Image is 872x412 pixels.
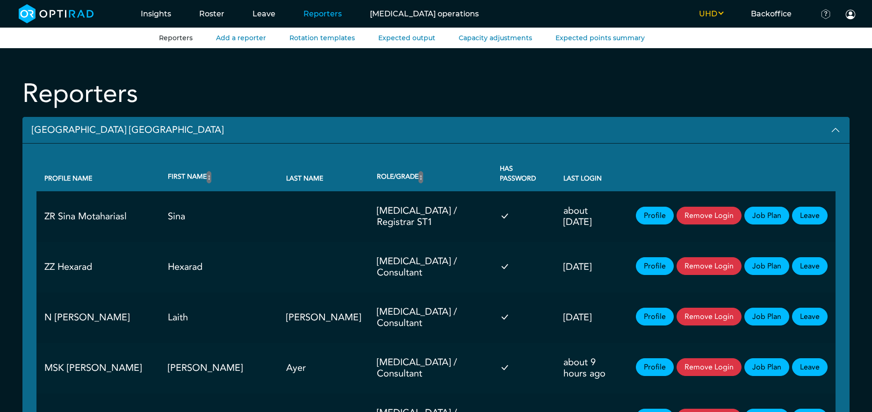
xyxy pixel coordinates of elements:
[792,207,828,224] a: Leave
[160,242,278,292] td: Hexarad
[369,292,492,343] td: [MEDICAL_DATA] / Consultant
[369,242,492,292] td: [MEDICAL_DATA] / Consultant
[555,343,617,393] td: about 9 hours ago
[278,292,369,343] td: [PERSON_NAME]
[555,156,617,191] th: Last login
[22,117,850,144] button: [GEOGRAPHIC_DATA] [GEOGRAPHIC_DATA]
[278,343,369,393] td: Ayer
[555,292,617,343] td: [DATE]
[216,34,266,42] a: Add a reporter
[36,242,160,292] td: ZZ Hexarad
[278,156,369,191] th: Last name
[418,171,423,183] button: ↕
[636,207,674,224] a: Profile
[369,343,492,393] td: [MEDICAL_DATA] / Consultant
[744,257,789,275] a: Job Plan
[792,257,828,275] a: Leave
[492,156,555,191] th: Has password
[636,358,674,376] a: Profile
[792,308,828,325] a: Leave
[160,191,278,242] td: Sina
[677,207,742,224] button: Remove Login
[744,207,789,224] a: Job Plan
[159,34,193,42] a: Reporters
[369,156,492,191] th: Role/Grade
[369,191,492,242] td: [MEDICAL_DATA] / Registrar ST1
[19,4,94,23] img: brand-opti-rad-logos-blue-and-white-d2f68631ba2948856bd03f2d395fb146ddc8fb01b4b6e9315ea85fa773367...
[36,343,160,393] td: MSK [PERSON_NAME]
[685,8,737,20] button: UHD
[744,358,789,376] a: Job Plan
[378,34,435,42] a: Expected output
[555,242,617,292] td: [DATE]
[555,191,617,242] td: about [DATE]
[636,257,674,275] a: Profile
[36,191,160,242] td: ZR Sina Motahariasl
[677,308,742,325] button: Remove Login
[160,343,278,393] td: [PERSON_NAME]
[289,34,355,42] a: Rotation templates
[677,257,742,275] button: Remove Login
[36,292,160,343] td: N [PERSON_NAME]
[677,358,742,376] button: Remove Login
[744,308,789,325] a: Job Plan
[207,171,211,183] button: ↕
[160,156,278,191] th: First name
[36,156,160,191] th: Profile name
[160,292,278,343] td: Laith
[555,34,645,42] a: Expected points summary
[636,308,674,325] a: Profile
[792,358,828,376] a: Leave
[459,34,532,42] a: Capacity adjustments
[22,78,138,109] h2: Reporters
